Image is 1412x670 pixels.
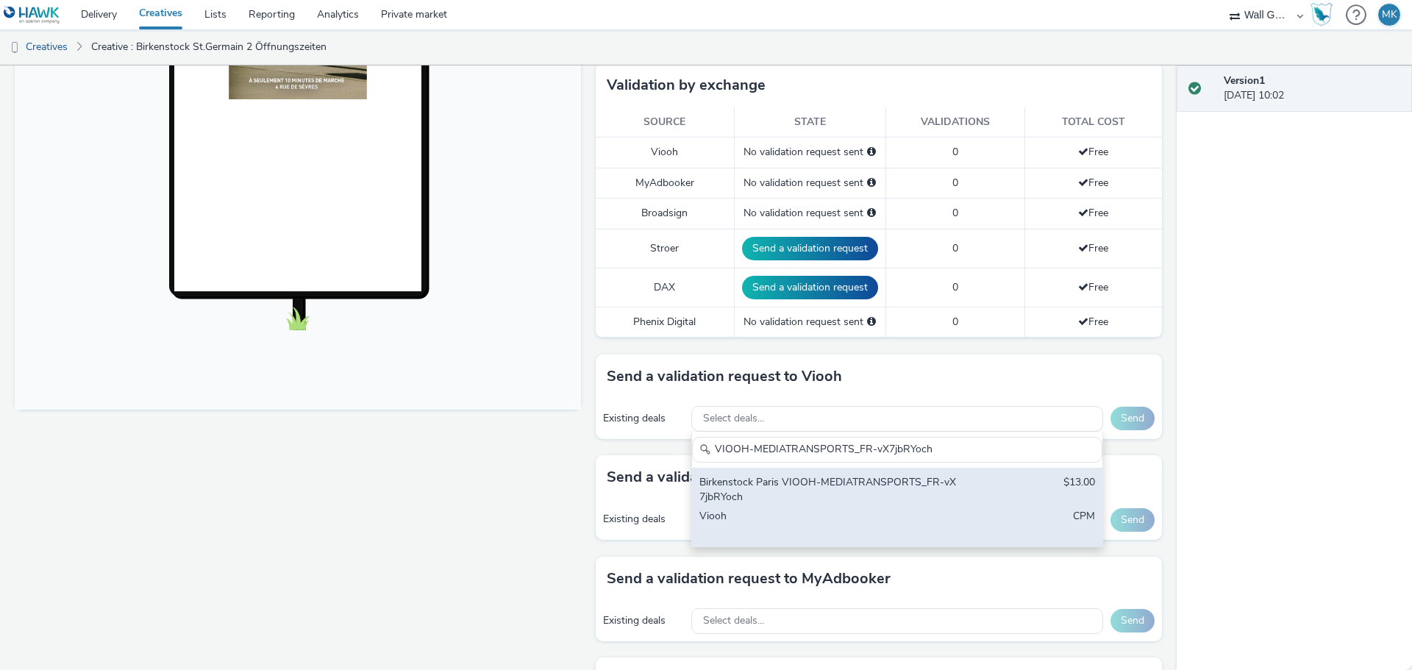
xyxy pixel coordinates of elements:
h3: Send a validation request to Viooh [607,366,842,388]
button: Send [1110,609,1155,632]
button: Send a validation request [742,237,878,260]
td: Broadsign [596,199,734,229]
button: Send [1110,508,1155,532]
td: Phenix Digital [596,307,734,337]
div: No validation request sent [742,145,878,160]
span: 0 [952,315,958,329]
img: undefined Logo [4,6,60,24]
div: Existing deals [603,613,684,628]
span: 0 [952,145,958,159]
strong: Version 1 [1224,74,1265,88]
button: Send [1110,407,1155,430]
td: Viooh [596,138,734,168]
td: MyAdbooker [596,168,734,198]
div: [DATE] 10:02 [1224,74,1400,104]
span: Free [1078,241,1108,255]
span: Free [1078,280,1108,294]
div: No validation request sent [742,206,878,221]
div: Please select a deal below and click on Send to send a validation request to Phenix Digital. [867,315,876,329]
div: No validation request sent [742,176,878,190]
span: 0 [952,241,958,255]
input: Search...... [692,437,1102,463]
div: Viooh [699,509,960,539]
span: Select deals... [703,413,764,425]
div: $13.00 [1063,475,1095,505]
h3: Validation by exchange [607,74,766,96]
h3: Send a validation request to Broadsign [607,466,872,488]
a: Hawk Academy [1311,3,1338,26]
span: 0 [952,206,958,220]
div: Please select a deal below and click on Send to send a validation request to Viooh. [867,145,876,160]
div: Please select a deal below and click on Send to send a validation request to Broadsign. [867,206,876,221]
span: Free [1078,145,1108,159]
td: DAX [596,268,734,307]
img: dooh [7,40,22,55]
a: Creative : Birkenstock St.Germain 2 Öffnungszeiten [84,29,334,65]
span: 0 [952,176,958,190]
th: State [734,107,885,138]
div: MK [1382,4,1397,26]
div: No validation request sent [742,315,878,329]
div: Birkenstock Paris VIOOH-MEDIATRANSPORTS_FR-vX7jbRYoch [699,475,960,505]
div: CPM [1073,509,1095,539]
th: Total cost [1024,107,1162,138]
div: Existing deals [603,411,684,426]
th: Validations [885,107,1024,138]
button: Send a validation request [742,276,878,299]
div: Existing deals [603,512,684,527]
img: Advertisement preview [214,46,352,293]
img: Hawk Academy [1311,3,1333,26]
span: Free [1078,176,1108,190]
td: Stroer [596,229,734,268]
span: Select deals... [703,615,764,627]
span: Free [1078,315,1108,329]
div: Please select a deal below and click on Send to send a validation request to MyAdbooker. [867,176,876,190]
span: 0 [952,280,958,294]
th: Source [596,107,734,138]
h3: Send a validation request to MyAdbooker [607,568,891,590]
span: Free [1078,206,1108,220]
